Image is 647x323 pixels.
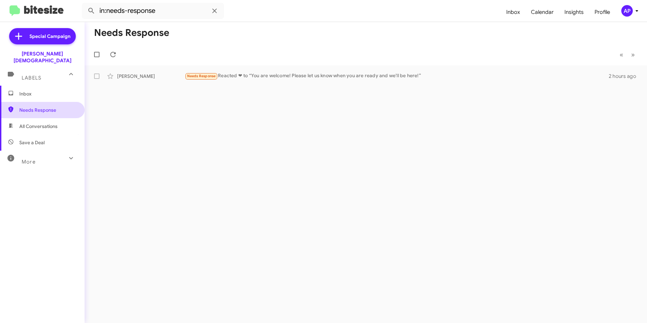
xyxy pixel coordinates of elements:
[559,2,589,22] a: Insights
[526,2,559,22] a: Calendar
[19,139,45,146] span: Save a Deal
[94,27,169,38] h1: Needs Response
[501,2,526,22] a: Inbox
[616,5,640,17] button: AP
[627,48,639,62] button: Next
[589,2,616,22] a: Profile
[621,5,633,17] div: AP
[29,33,70,40] span: Special Campaign
[22,159,36,165] span: More
[9,28,76,44] a: Special Campaign
[82,3,224,19] input: Search
[117,73,185,80] div: [PERSON_NAME]
[609,73,642,80] div: 2 hours ago
[620,50,623,59] span: «
[616,48,639,62] nav: Page navigation example
[185,72,609,80] div: Reacted ❤ to “You are welcome! Please let us know when you are ready and we'll be here!”
[19,123,58,130] span: All Conversations
[616,48,627,62] button: Previous
[631,50,635,59] span: »
[187,74,216,78] span: Needs Response
[19,107,77,113] span: Needs Response
[22,75,41,81] span: Labels
[19,90,77,97] span: Inbox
